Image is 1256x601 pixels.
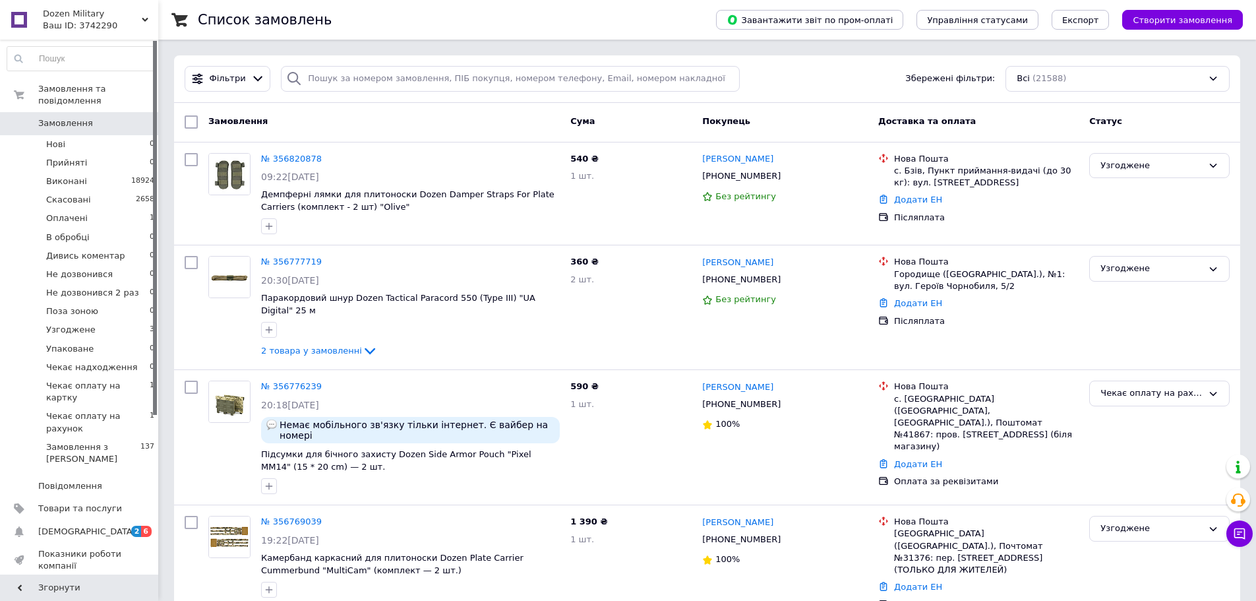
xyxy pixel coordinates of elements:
[570,257,599,267] span: 360 ₴
[43,8,142,20] span: Dozen Military
[700,168,783,185] div: [PHONE_NUMBER]
[46,441,140,465] span: Замовлення з [PERSON_NAME]
[150,305,154,317] span: 0
[208,381,251,423] a: Фото товару
[1089,116,1122,126] span: Статус
[7,47,155,71] input: Пошук
[208,516,251,558] a: Фото товару
[150,324,154,336] span: 3
[208,153,251,195] a: Фото товару
[261,172,319,182] span: 09:22[DATE]
[208,256,251,298] a: Фото товару
[894,582,942,592] a: Додати ЕН
[261,381,322,391] a: № 356776239
[198,12,332,28] h1: Список замовлень
[570,116,595,126] span: Cума
[209,154,250,195] img: Фото товару
[894,459,942,469] a: Додати ЕН
[715,419,740,429] span: 100%
[894,269,1079,292] div: Городище ([GEOGRAPHIC_DATA].), №1: вул. Героїв Чорнобиля, 5/2
[1100,387,1203,400] div: Чекає оплату на рахунок
[209,257,250,298] img: Фото товару
[570,381,599,391] span: 590 ₴
[46,324,96,336] span: Узгоджене
[280,420,554,441] span: Немає мобільного зв'язку тільки інтернет. Є вайбер на номері
[261,154,322,164] a: № 356820878
[150,212,154,224] span: 1
[261,400,319,410] span: 20:18[DATE]
[150,287,154,299] span: 0
[261,275,319,286] span: 20:30[DATE]
[43,20,158,32] div: Ваш ID: 3742290
[281,66,740,92] input: Пошук за номером замовлення, ПІБ покупця, номером телефону, Email, номером накладної
[570,154,599,164] span: 540 ₴
[570,171,594,181] span: 1 шт.
[46,305,98,317] span: Поза зоною
[894,516,1079,528] div: Нова Пошта
[261,293,535,315] a: Паракордовий шнур Dozen Tactical Paracord 550 (Type III) "UA Digital" 25 м
[46,232,90,243] span: В обробці
[150,362,154,373] span: 0
[46,410,150,434] span: Чекає оплату на рахунок
[38,526,136,538] span: [DEMOGRAPHIC_DATA]
[261,449,531,472] a: Підсумки для бічного захисту Dozen Side Armor Pouch "Pixel MM14" (15 * 20 cm) — 2 шт.
[150,250,154,262] span: 0
[702,381,773,394] a: [PERSON_NAME]
[46,157,87,169] span: Прийняті
[261,553,523,575] a: Камербанд каркасний для плитоноски Dozen Plate Carrier Cummerbund "MultiCam" (комплект — 2 шт.)
[894,165,1079,189] div: с. Бзів, Пункт приймання-видачі (до 30 кг): вул. [STREET_ADDRESS]
[702,153,773,166] a: [PERSON_NAME]
[46,194,91,206] span: Скасовані
[46,380,150,404] span: Чекає оплату на картку
[46,175,87,187] span: Виконані
[716,10,903,30] button: Завантажити звіт по пром-оплаті
[209,517,250,557] img: Фото товару
[1052,10,1110,30] button: Експорт
[570,274,594,284] span: 2 шт.
[894,212,1079,224] div: Післяплата
[715,191,776,201] span: Без рейтингу
[261,535,319,546] span: 19:22[DATE]
[702,116,750,126] span: Покупець
[38,548,122,572] span: Показники роботи компанії
[46,343,94,355] span: Упаковане
[894,393,1079,453] div: с. [GEOGRAPHIC_DATA] ([GEOGRAPHIC_DATA], [GEOGRAPHIC_DATA].), Поштомат №41867: пров. [STREET_ADDR...
[1032,73,1067,83] span: (21588)
[131,175,154,187] span: 18924
[878,116,976,126] span: Доставка та оплата
[261,189,554,212] span: Демпферні лямки для плитоноски Dozen Damper Straps For Plate Carriers (комплект - 2 шт) "Olive"
[261,257,322,267] a: № 356777719
[894,298,942,308] a: Додати ЕН
[1100,522,1203,536] div: Узгоджене
[1122,10,1243,30] button: Створити замовлення
[150,157,154,169] span: 0
[1133,15,1232,25] span: Створити замовлення
[1226,521,1253,547] button: Чат з покупцем
[38,503,122,515] span: Товари та послуги
[140,441,154,465] span: 137
[894,256,1079,268] div: Нова Пошта
[1109,15,1243,24] a: Створити замовлення
[136,194,154,206] span: 2658
[150,139,154,150] span: 0
[927,15,1028,25] span: Управління статусами
[38,83,158,107] span: Замовлення та повідомлення
[46,269,113,280] span: Не дозвонився
[916,10,1038,30] button: Управління статусами
[261,346,362,356] span: 2 товара у замовленні
[38,480,102,492] span: Повідомлення
[700,396,783,413] div: [PHONE_NUMBER]
[210,73,246,85] span: Фільтри
[46,139,65,150] span: Нові
[570,517,607,526] span: 1 390 ₴
[150,380,154,404] span: 1
[570,534,594,544] span: 1 шт.
[150,232,154,243] span: 0
[131,526,142,537] span: 2
[1017,73,1030,85] span: Всі
[150,410,154,434] span: 1
[702,517,773,529] a: [PERSON_NAME]
[715,554,740,564] span: 100%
